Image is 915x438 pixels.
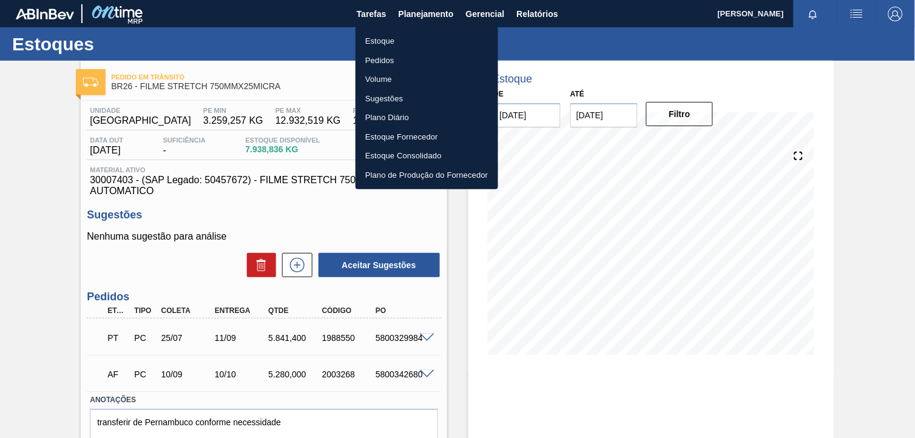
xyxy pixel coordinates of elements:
a: Sugestões [356,89,498,109]
a: Plano Diário [356,108,498,127]
a: Volume [356,70,498,89]
a: Plano de Produção do Fornecedor [356,166,498,185]
a: Estoque Fornecedor [356,127,498,147]
a: Estoque Consolidado [356,146,498,166]
a: Pedidos [356,51,498,70]
a: Estoque [356,32,498,51]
